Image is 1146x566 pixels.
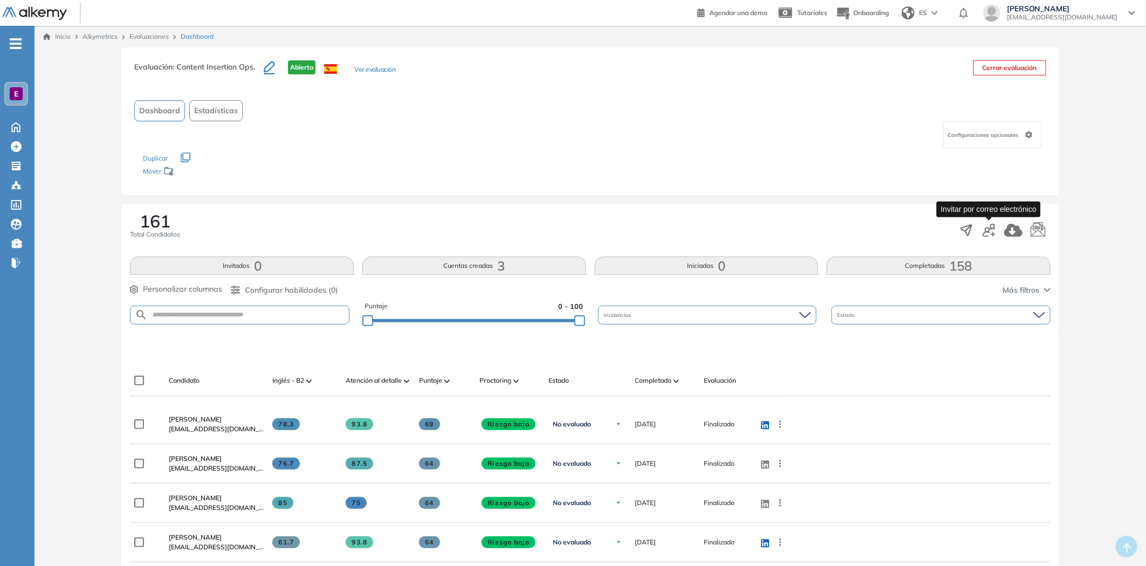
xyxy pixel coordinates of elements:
[931,11,938,15] img: arrow
[404,379,409,383] img: [missing "en.ARROW_ALT" translation]
[306,379,312,383] img: [missing "en.ARROW_ALT" translation]
[143,284,222,295] span: Personalizar columnas
[169,494,222,502] span: [PERSON_NAME]
[169,533,264,542] a: [PERSON_NAME]
[558,301,583,312] span: 0 - 100
[837,311,857,319] span: Estado
[419,458,440,470] span: 64
[419,536,440,548] span: 64
[362,257,586,275] button: Cuentas creadas3
[169,424,264,434] span: [EMAIL_ADDRESS][DOMAIN_NAME]
[194,105,238,116] span: Estadísticas
[346,536,373,548] span: 93.8
[346,458,373,470] span: 87.5
[134,60,264,83] h3: Evaluación
[635,498,656,508] span: [DATE]
[444,379,450,383] img: [missing "en.ARROW_ALT" translation]
[482,497,536,509] span: Riesgo bajo
[943,121,1042,148] div: Configuraciones opcionales
[10,43,22,45] i: -
[704,537,735,547] span: Finalizado
[346,376,402,385] span: Atención al detalle
[135,308,148,322] img: SEARCH_ALT
[419,418,440,430] span: 69
[419,376,442,385] span: Puntaje
[169,503,264,513] span: [EMAIL_ADDRESS][DOMAIN_NAME]
[937,201,1041,217] div: Invitar por correo electrónico
[709,9,767,17] span: Agendar una demo
[482,536,536,548] span: Riesgo bajo
[324,64,337,74] img: ESP
[635,537,656,547] span: [DATE]
[169,454,222,463] span: [PERSON_NAME]
[169,454,264,464] a: [PERSON_NAME]
[169,464,264,473] span: [EMAIL_ADDRESS][DOMAIN_NAME]
[553,499,591,507] span: No evaluado
[635,419,656,429] span: [DATE]
[548,376,569,385] span: Estado
[272,497,293,509] span: 85
[1007,4,1118,13] span: [PERSON_NAME]
[245,285,338,296] span: Configurar habilidades (0)
[553,420,591,429] span: No evaluado
[272,376,304,385] span: Inglés - B2
[14,89,18,98] span: E
[635,376,671,385] span: Completado
[553,459,591,468] span: No evaluado
[853,9,889,17] span: Onboarding
[272,418,300,430] span: 78.3
[143,154,168,162] span: Duplicar
[553,538,591,547] span: No evaluado
[827,257,1051,275] button: Completadas158
[130,257,354,275] button: Invitados0
[836,2,889,25] button: Onboarding
[169,376,200,385] span: Candidato
[143,162,251,182] div: Mover
[354,65,395,76] button: Ver evaluación
[169,533,222,541] span: [PERSON_NAME]
[973,60,1046,75] button: Cerrar evaluación
[902,6,915,19] img: world
[140,212,170,230] span: 161
[797,9,827,17] span: Tutoriales
[1003,285,1040,296] span: Más filtros
[288,60,315,74] span: Abierta
[595,257,819,275] button: Iniciadas0
[615,500,622,506] img: Ícono de flecha
[129,32,169,40] a: Evaluaciones
[603,311,633,319] span: Incidencias
[704,376,736,385] span: Evaluación
[43,32,71,42] a: Inicio
[635,459,656,468] span: [DATE]
[83,32,118,40] span: Alkymetrics
[482,458,536,470] span: Riesgo bajo
[189,100,243,121] button: Estadísticas
[346,418,373,430] span: 93.8
[704,459,735,468] span: Finalizado
[181,32,214,42] span: Dashboard
[919,8,927,18] span: ES
[130,284,222,295] button: Personalizar columnas
[346,497,367,509] span: 75
[674,379,679,383] img: [missing "en.ARROW_ALT" translation]
[2,7,67,20] img: Logo
[1003,285,1051,296] button: Más filtros
[482,418,536,430] span: Riesgo bajo
[615,460,622,467] img: Ícono de flecha
[598,306,816,325] div: Incidencias
[365,301,388,312] span: Puntaje
[169,415,222,423] span: [PERSON_NAME]
[169,542,264,552] span: [EMAIL_ADDRESS][DOMAIN_NAME]
[615,539,622,546] img: Ícono de flecha
[479,376,511,385] span: Proctoring
[173,62,255,72] span: : Content Insertion Ops.
[134,100,185,121] button: Dashboard
[272,536,300,548] span: 61.7
[615,421,622,427] img: Ícono de flecha
[513,379,519,383] img: [missing "en.ARROW_ALT" translation]
[169,493,264,503] a: [PERSON_NAME]
[704,419,735,429] span: Finalizado
[832,306,1050,325] div: Estado
[948,131,1021,139] span: Configuraciones opcionales
[697,5,767,18] a: Agendar una demo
